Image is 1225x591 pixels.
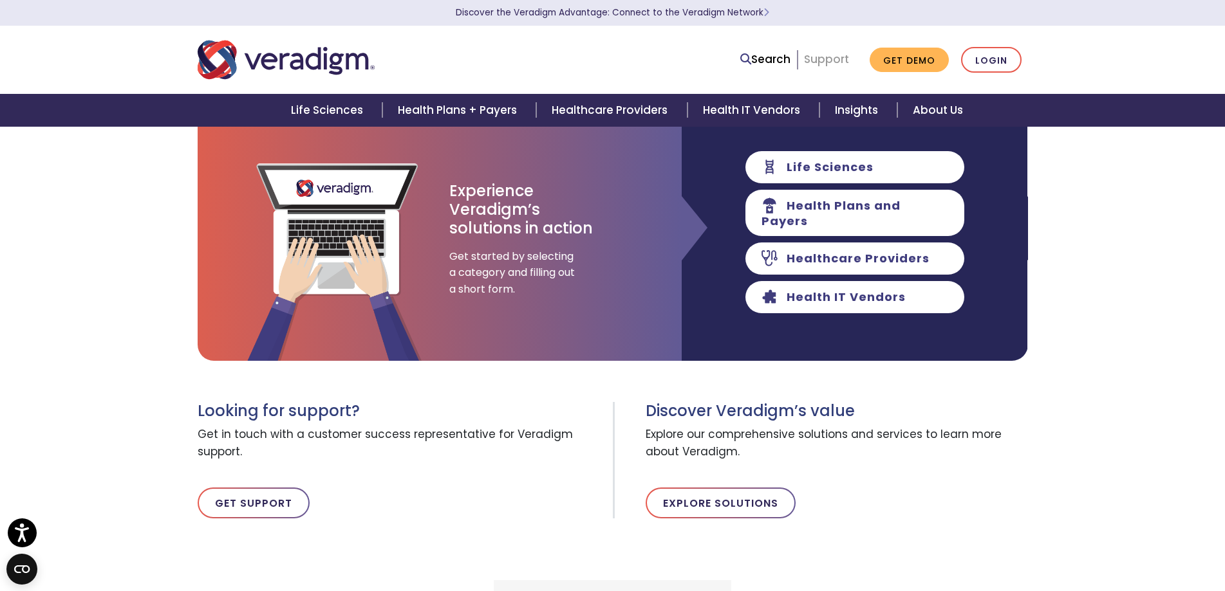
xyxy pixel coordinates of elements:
a: Healthcare Providers [536,94,687,127]
a: About Us [897,94,978,127]
a: Discover the Veradigm Advantage: Connect to the Veradigm NetworkLearn More [456,6,769,19]
h3: Experience Veradigm’s solutions in action [449,182,594,237]
a: Health IT Vendors [687,94,819,127]
a: Life Sciences [276,94,382,127]
a: Get Demo [870,48,949,73]
a: Login [961,47,1022,73]
a: Support [804,51,849,67]
span: Explore our comprehensive solutions and services to learn more about Veradigm. [646,421,1028,467]
button: Open CMP widget [6,554,37,585]
a: Search [740,51,790,68]
h3: Looking for support? [198,402,603,421]
img: Veradigm logo [198,39,375,81]
span: Get started by selecting a category and filling out a short form. [449,248,578,298]
a: Insights [819,94,897,127]
a: Get Support [198,487,310,518]
span: Learn More [763,6,769,19]
span: Get in touch with a customer success representative for Veradigm support. [198,421,603,467]
a: Explore Solutions [646,487,796,518]
h3: Discover Veradigm’s value [646,402,1028,421]
a: Health Plans + Payers [382,94,536,127]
